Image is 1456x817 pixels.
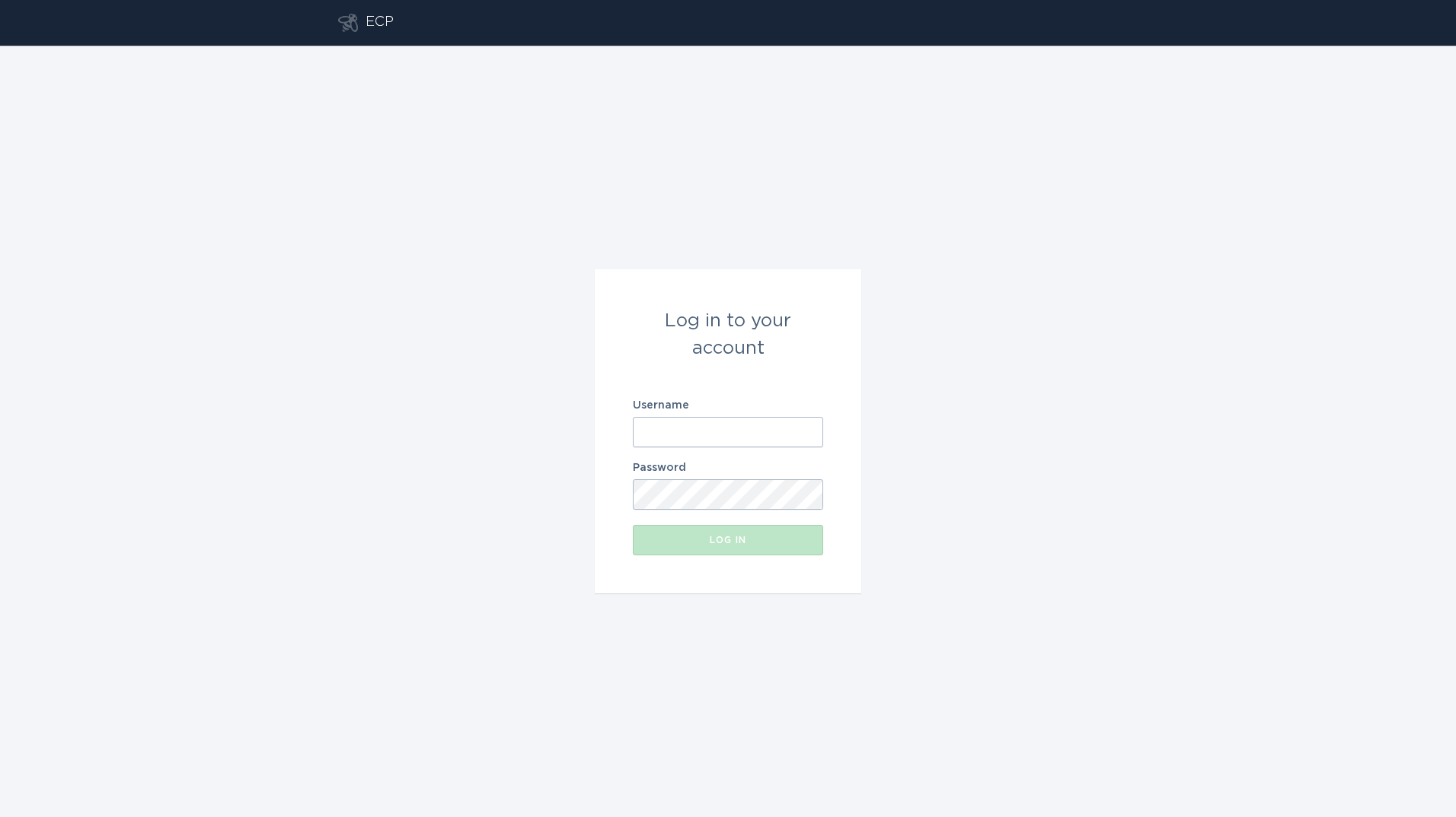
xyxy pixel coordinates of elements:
[633,400,823,411] label: Username
[366,14,394,32] div: ECP
[640,536,816,545] div: Log in
[633,307,823,362] div: Log in to your account
[633,463,823,473] label: Password
[633,525,823,555] button: Log in
[338,14,358,32] button: Go to dashboard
